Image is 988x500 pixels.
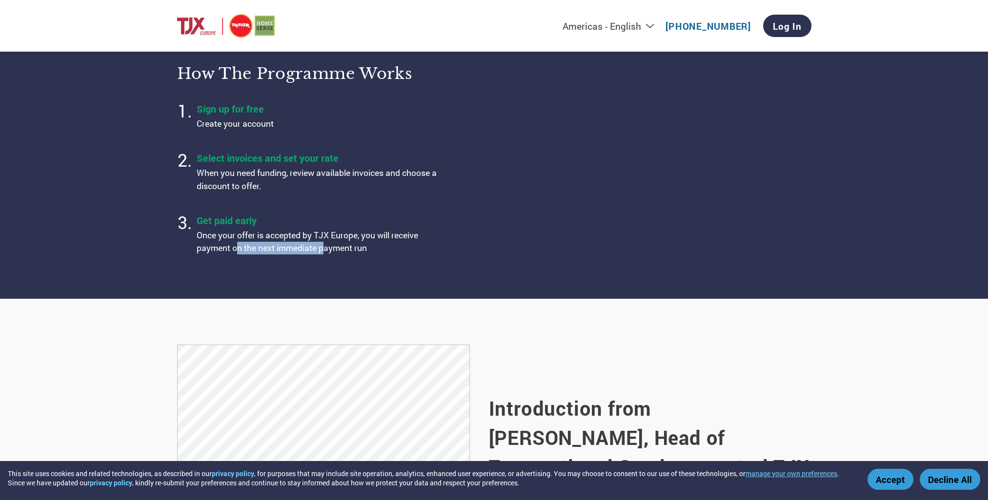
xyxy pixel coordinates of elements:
[197,152,441,164] h4: Select invoices and set your rate
[177,13,275,39] img: TJX Europe
[8,469,853,487] div: This site uses cookies and related technologies, as described in our , for purposes that may incl...
[665,20,751,32] a: [PHONE_NUMBER]
[197,102,441,115] h4: Sign up for free
[90,478,132,487] a: privacy policy
[920,469,980,490] button: Decline All
[197,117,441,130] p: Create your account
[197,229,441,255] p: Once your offer is accepted by TJX Europe, you will receive payment on the next immediate payment...
[763,15,811,37] a: Log In
[212,469,254,478] a: privacy policy
[177,64,482,83] h3: How the programme works
[867,469,913,490] button: Accept
[197,167,441,192] p: When you need funding, review available invoices and choose a discount to offer.
[746,469,837,478] button: manage your own preferences
[197,214,441,227] h4: Get paid early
